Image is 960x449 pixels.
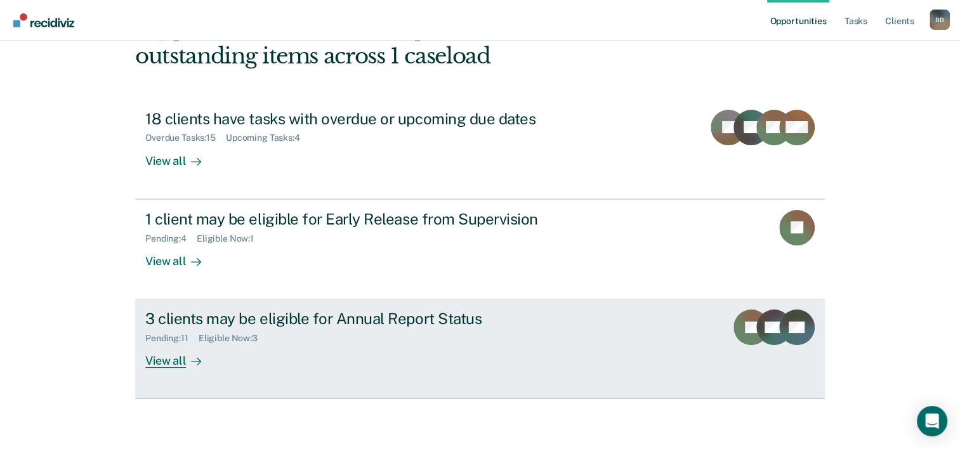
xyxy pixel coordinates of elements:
[135,17,687,69] div: Hi, [GEOGRAPHIC_DATA]. We’ve found some outstanding items across 1 caseload
[145,244,216,268] div: View all
[197,233,264,244] div: Eligible Now : 1
[145,210,591,228] div: 1 client may be eligible for Early Release from Supervision
[145,233,197,244] div: Pending : 4
[145,143,216,168] div: View all
[13,13,74,27] img: Recidiviz
[145,344,216,368] div: View all
[145,110,591,128] div: 18 clients have tasks with overdue or upcoming due dates
[135,299,825,399] a: 3 clients may be eligible for Annual Report StatusPending:11Eligible Now:3View all
[135,199,825,299] a: 1 client may be eligible for Early Release from SupervisionPending:4Eligible Now:1View all
[145,133,226,143] div: Overdue Tasks : 15
[135,100,825,199] a: 18 clients have tasks with overdue or upcoming due datesOverdue Tasks:15Upcoming Tasks:4View all
[145,333,199,344] div: Pending : 11
[145,309,591,328] div: 3 clients may be eligible for Annual Report Status
[930,10,950,30] div: B B
[930,10,950,30] button: Profile dropdown button
[226,133,310,143] div: Upcoming Tasks : 4
[199,333,268,344] div: Eligible Now : 3
[917,406,947,436] div: Open Intercom Messenger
